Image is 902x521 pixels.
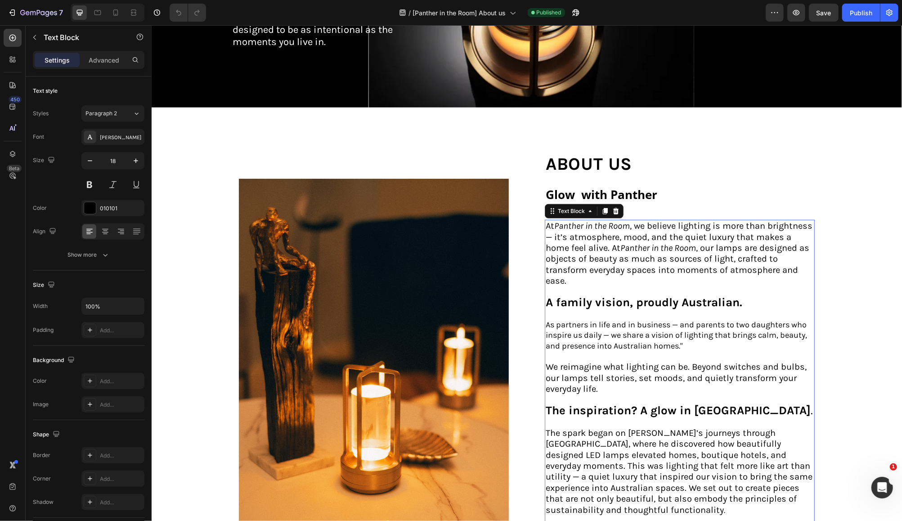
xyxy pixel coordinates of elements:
[4,4,67,22] button: 7
[33,377,47,385] div: Color
[33,429,62,441] div: Shape
[850,8,872,18] div: Publish
[890,463,897,471] span: 1
[394,270,591,284] strong: A family vision, proudly Australian.
[394,403,662,490] p: .
[809,4,839,22] button: Save
[100,475,142,483] div: Add...
[59,7,63,18] p: 7
[33,451,50,459] div: Border
[394,378,661,392] span: .
[413,8,506,18] span: [Panther in the Room] About us
[33,226,58,238] div: Align
[394,403,661,490] span: The spark began on [PERSON_NAME]’s journeys through [GEOGRAPHIC_DATA], where he discovered how be...
[33,475,51,483] div: Corner
[33,154,57,167] div: Size
[33,133,44,141] div: Font
[100,377,142,385] div: Add...
[152,25,902,521] iframe: Design area
[170,4,206,22] div: Undo/Redo
[409,8,411,18] span: /
[9,96,22,103] div: 450
[394,161,506,177] strong: Glow with Panther
[68,250,110,259] div: Show more
[817,9,831,17] span: Save
[100,204,142,213] div: 010101
[7,165,22,172] div: Beta
[100,498,142,507] div: Add...
[82,298,144,314] input: Auto
[33,247,144,263] button: Show more
[394,378,659,392] strong: The inspiration? A glow in [GEOGRAPHIC_DATA]
[33,204,47,212] div: Color
[81,105,144,122] button: Paragraph 2
[404,182,435,190] div: Text Block
[842,4,880,22] button: Publish
[100,133,142,141] div: [PERSON_NAME]
[537,9,561,17] span: Published
[394,128,480,149] strong: about us
[45,55,70,65] p: Settings
[469,217,544,228] i: Panther in the Room
[33,354,76,367] div: Background
[85,109,117,118] span: Paragraph 2
[394,336,655,369] span: We reimagine what lighting can be. Beyond switches and bulbs, our lamps tell stories, set moods, ...
[100,326,142,335] div: Add...
[33,326,54,334] div: Padding
[89,55,119,65] p: Advanced
[403,195,478,206] i: Panther in the Room
[33,109,49,118] div: Styles
[33,87,58,95] div: Text style
[44,32,120,43] p: Text Block
[33,279,57,291] div: Size
[394,294,662,337] p: As partners in life and in business — and parents to two daughters who inspire us daily — we shar...
[871,477,893,498] iframe: Intercom live chat
[33,302,48,310] div: Width
[33,400,49,408] div: Image
[100,452,142,460] div: Add...
[100,401,142,409] div: Add...
[394,195,661,261] span: At , we believe lighting is more than brightness — it’s atmosphere, mood, and the quiet luxury th...
[33,498,54,506] div: Shadow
